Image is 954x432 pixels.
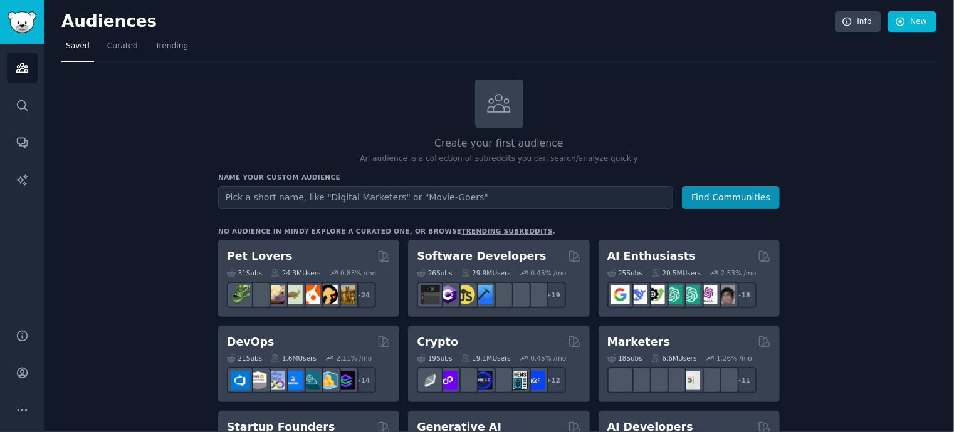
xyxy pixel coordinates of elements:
[421,371,440,390] img: ethfinance
[227,334,275,350] h2: DevOps
[456,371,475,390] img: ethstaker
[66,41,90,52] span: Saved
[663,371,683,390] img: Emailmarketing
[698,285,718,304] img: OpenAIDev
[283,285,303,304] img: turtle
[271,354,317,363] div: 1.6M Users
[417,249,546,264] h2: Software Developers
[218,136,780,152] h2: Create your first audience
[336,371,355,390] img: PlatformEngineers
[350,367,376,393] div: + 14
[438,285,458,304] img: csharp
[248,285,268,304] img: ballpython
[607,354,642,363] div: 18 Sub s
[301,371,320,390] img: platformengineering
[350,282,376,308] div: + 24
[682,186,780,209] button: Find Communities
[531,269,567,277] div: 0.45 % /mo
[681,285,700,304] img: chatgpt_prompts_
[318,285,338,304] img: PetAdvice
[336,285,355,304] img: dogbreed
[461,354,511,363] div: 19.1M Users
[721,269,757,277] div: 2.53 % /mo
[218,186,673,209] input: Pick a short name, like "Digital Marketers" or "Movie-Goers"
[698,371,718,390] img: MarketingResearch
[607,269,642,277] div: 25 Sub s
[301,285,320,304] img: cockatiel
[646,371,665,390] img: AskMarketing
[231,285,250,304] img: herpetology
[508,285,528,304] img: AskComputerScience
[283,371,303,390] img: DevOpsLinks
[218,227,555,235] div: No audience in mind? Explore a curated one, or browse .
[730,282,757,308] div: + 18
[611,285,630,304] img: GoogleGeminiAI
[417,334,458,350] h2: Crypto
[628,371,647,390] img: bigseo
[107,41,138,52] span: Curated
[646,285,665,304] img: AItoolsCatalog
[461,227,552,235] a: trending subreddits
[318,371,338,390] img: aws_cdk
[248,371,268,390] img: AWS_Certified_Experts
[417,354,452,363] div: 19 Sub s
[8,11,36,33] img: GummySearch logo
[421,285,440,304] img: software
[716,371,735,390] img: OnlineMarketing
[461,269,511,277] div: 29.9M Users
[540,367,566,393] div: + 12
[531,354,567,363] div: 0.45 % /mo
[218,153,780,165] p: An audience is a collection of subreddits you can search/analyze quickly
[651,269,701,277] div: 20.5M Users
[417,269,452,277] div: 26 Sub s
[61,12,835,32] h2: Audiences
[231,371,250,390] img: azuredevops
[266,285,285,304] img: leopardgeckos
[271,269,320,277] div: 24.3M Users
[491,371,510,390] img: defiblockchain
[526,285,545,304] img: elixir
[151,36,192,62] a: Trending
[227,249,293,264] h2: Pet Lovers
[716,354,752,363] div: 1.26 % /mo
[526,371,545,390] img: defi_
[681,371,700,390] img: googleads
[663,285,683,304] img: chatgpt_promptDesign
[340,269,376,277] div: 0.83 % /mo
[218,173,780,182] h3: Name your custom audience
[835,11,881,33] a: Info
[438,371,458,390] img: 0xPolygon
[888,11,936,33] a: New
[456,285,475,304] img: learnjavascript
[473,285,493,304] img: iOSProgramming
[227,269,262,277] div: 31 Sub s
[651,354,697,363] div: 6.6M Users
[730,367,757,393] div: + 11
[611,371,630,390] img: content_marketing
[540,282,566,308] div: + 19
[607,334,670,350] h2: Marketers
[508,371,528,390] img: CryptoNews
[473,371,493,390] img: web3
[607,249,696,264] h2: AI Enthusiasts
[491,285,510,304] img: reactnative
[716,285,735,304] img: ArtificalIntelligence
[628,285,647,304] img: DeepSeek
[266,371,285,390] img: Docker_DevOps
[155,41,188,52] span: Trending
[337,354,372,363] div: 2.11 % /mo
[227,354,262,363] div: 21 Sub s
[103,36,142,62] a: Curated
[61,36,94,62] a: Saved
